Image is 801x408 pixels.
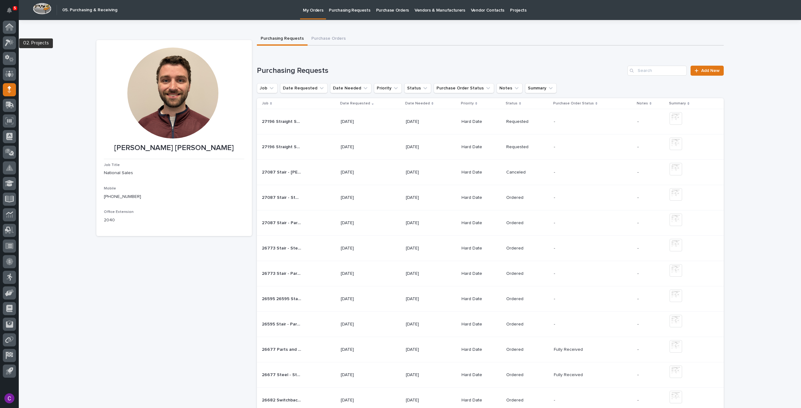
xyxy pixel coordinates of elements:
[33,3,51,14] img: Workspace Logo
[461,100,474,107] p: Priority
[462,271,501,276] p: Hard Date
[341,170,380,175] p: [DATE]
[104,144,244,153] p: [PERSON_NAME] [PERSON_NAME]
[554,169,556,175] p: -
[262,143,302,150] p: 27196 Straight Stair - Parts and Hardware
[262,346,302,352] p: 26677 Parts and Hardware - Straight Stair
[262,219,302,226] p: 27087 Stair - Parts and Hardware
[506,398,545,403] p: Ordered
[3,4,16,17] button: Notifications
[506,347,545,352] p: Ordered
[406,246,445,251] p: [DATE]
[341,246,380,251] p: [DATE]
[257,337,724,362] tr: 26677 Parts and Hardware - Straight Stair26677 Parts and Hardware - Straight Stair [DATE][DATE]Ha...
[262,295,302,302] p: 26595 26595 Stair - Steel
[341,220,380,226] p: [DATE]
[554,371,584,378] p: Fully Received
[104,187,116,190] span: Mobile
[404,83,431,93] button: Status
[280,83,328,93] button: Date Requested
[637,220,665,226] p: -
[462,372,501,378] p: Hard Date
[262,169,302,175] p: 27087 Stair - [PERSON_NAME]
[104,210,134,214] span: Office Extension
[554,194,556,200] p: -
[462,347,501,352] p: Hard Date
[462,220,501,226] p: Hard Date
[406,220,445,226] p: [DATE]
[62,8,117,13] h2: 05. Purchasing & Receiving
[525,83,557,93] button: Summary
[374,83,402,93] button: Priority
[262,100,268,107] p: Job
[257,261,724,286] tr: 26773 Stair - Parts and Hardware26773 Stair - Parts and Hardware [DATE][DATE]Hard DateOrdered-- -
[104,163,120,167] span: Job Title
[406,195,445,200] p: [DATE]
[341,296,380,302] p: [DATE]
[262,270,302,276] p: 26773 Stair - Parts and Hardware
[330,83,371,93] button: Date Needed
[554,396,556,403] p: -
[341,372,380,378] p: [DATE]
[340,100,370,107] p: Date Requested
[637,372,665,378] p: -
[434,83,494,93] button: Purchase Order Status
[262,320,302,327] p: 26595 Stair - Parts and Hardwarwe
[341,271,380,276] p: [DATE]
[262,194,302,200] p: 27087 Stair - Steel
[554,346,584,352] p: Fully Received
[637,246,665,251] p: -
[506,246,545,251] p: Ordered
[406,398,445,403] p: [DATE]
[554,143,556,150] p: -
[637,347,665,352] p: -
[406,119,445,124] p: [DATE]
[257,185,724,210] tr: 27087 Stair - Steel27087 Stair - Steel [DATE][DATE]Hard DateOrdered-- -
[341,119,380,124] p: [DATE]
[506,144,545,150] p: Requested
[462,246,501,251] p: Hard Date
[506,322,545,327] p: Ordered
[341,322,380,327] p: [DATE]
[462,195,501,200] p: Hard Date
[14,6,16,10] p: 5
[262,371,302,378] p: 26677 Steel - Straight Stair
[701,68,720,73] span: Add New
[341,144,380,150] p: [DATE]
[669,100,686,107] p: Summary
[506,195,545,200] p: Ordered
[637,322,665,327] p: -
[341,195,380,200] p: [DATE]
[257,236,724,261] tr: 26773 Stair - Steel26773 Stair - Steel [DATE][DATE]Hard DateOrdered-- -
[506,220,545,226] p: Ordered
[406,144,445,150] p: [DATE]
[637,100,648,107] p: Notes
[257,66,625,75] h1: Purchasing Requests
[257,210,724,236] tr: 27087 Stair - Parts and Hardware27087 Stair - Parts and Hardware [DATE][DATE]Hard DateOrdered-- -
[257,109,724,134] tr: 27196 Straight Stair27196 Straight Stair [DATE][DATE]Hard DateRequested-- -
[262,396,302,403] p: 26682 Switchback Stair - Steel
[462,144,501,150] p: Hard Date
[506,372,545,378] p: Ordered
[506,100,518,107] p: Status
[554,118,556,124] p: -
[405,100,430,107] p: Date Needed
[257,33,308,46] button: Purchasing Requests
[691,66,723,76] a: Add New
[497,83,523,93] button: Notes
[462,170,501,175] p: Hard Date
[308,33,349,46] button: Purchase Orders
[506,119,545,124] p: Requested
[627,66,687,76] input: Search
[462,119,501,124] p: Hard Date
[637,296,665,302] p: -
[406,372,445,378] p: [DATE]
[406,170,445,175] p: [DATE]
[104,194,141,199] a: [PHONE_NUMBER]
[341,347,380,352] p: [DATE]
[257,312,724,337] tr: 26595 Stair - Parts and Hardwarwe26595 Stair - Parts and Hardwarwe [DATE][DATE]Hard DateOrdered-- -
[257,362,724,388] tr: 26677 Steel - Straight Stair26677 Steel - Straight Stair [DATE][DATE]Hard DateOrderedFully Receiv...
[257,83,278,93] button: Job
[406,296,445,302] p: [DATE]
